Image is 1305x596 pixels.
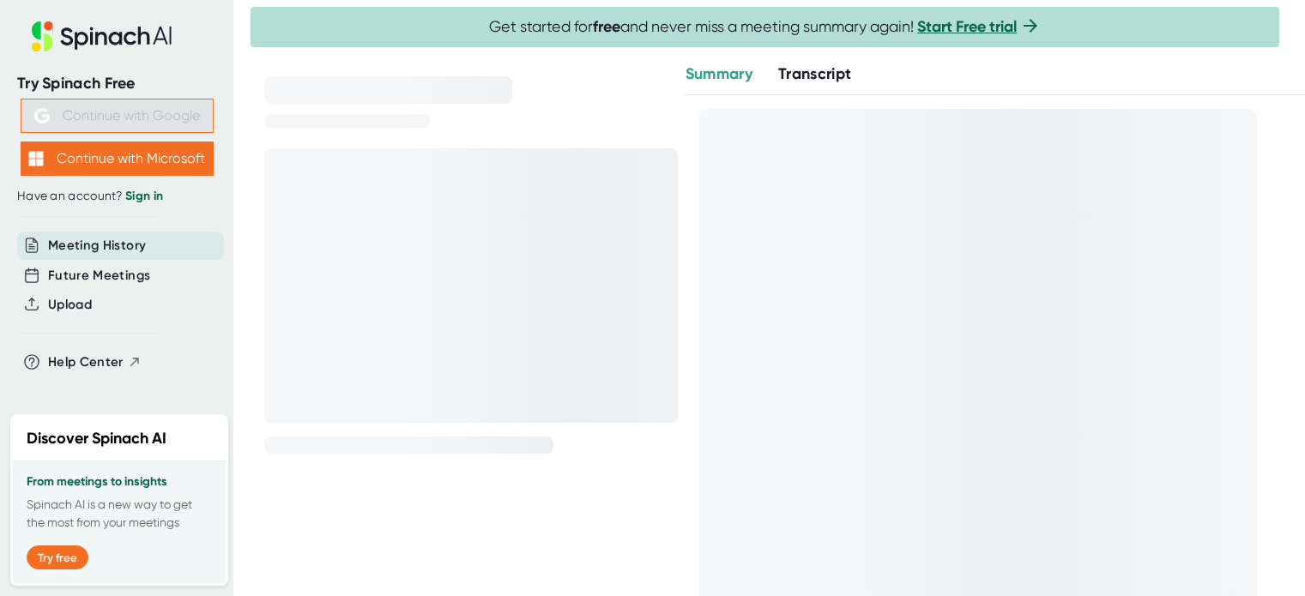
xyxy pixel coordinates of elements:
[48,295,92,315] button: Upload
[21,99,214,133] button: Continue with Google
[48,352,124,372] span: Help Center
[27,496,212,532] p: Spinach AI is a new way to get the most from your meetings
[778,63,852,86] button: Transcript
[48,236,146,256] button: Meeting History
[17,189,216,204] div: Have an account?
[27,475,212,489] h3: From meetings to insights
[27,427,166,450] h2: Discover Spinach AI
[686,63,752,86] button: Summary
[27,545,88,569] button: Try free
[125,189,163,203] a: Sign in
[17,74,216,93] div: Try Spinach Free
[778,64,852,83] span: Transcript
[917,17,1017,36] a: Start Free trial
[489,17,1041,37] span: Get started for and never miss a meeting summary again!
[593,17,620,36] b: free
[21,141,214,176] button: Continue with Microsoft
[34,108,50,123] img: Aehbyd4JwY73AAAAAElFTkSuQmCC
[48,352,142,372] button: Help Center
[48,266,150,286] button: Future Meetings
[686,64,752,83] span: Summary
